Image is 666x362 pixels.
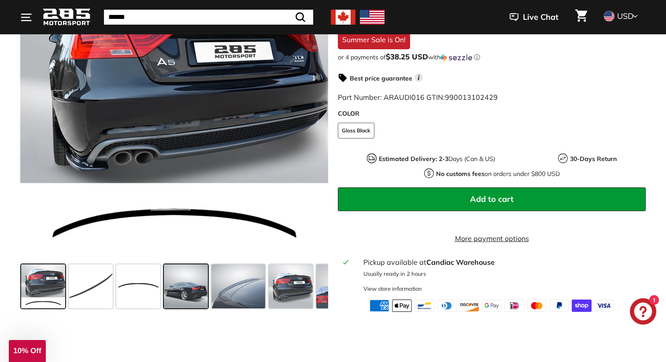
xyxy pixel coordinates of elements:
strong: Estimated Delivery: 2-3 [379,155,448,163]
span: i [414,73,423,82]
img: Logo_285_Motorsport_areodynamics_components [42,7,91,28]
input: Search [104,10,313,25]
button: Add to cart [338,187,646,211]
img: master [527,300,547,312]
div: or 4 payments of$38.25 USDwithSezzle Click to learn more about Sezzle [338,53,646,62]
label: COLOR [338,109,646,118]
strong: Candiac Warehouse [426,258,495,267]
strong: Best price guarantee [350,74,412,82]
img: shopify_pay [572,300,592,312]
span: USD [617,11,633,21]
strong: 30-Days Return [570,155,617,163]
div: Summer Sale is On! [338,30,410,49]
inbox-online-store-chat: Shopify online store chat [627,298,659,327]
img: bancontact [414,300,434,312]
div: or 4 payments of with [338,53,646,62]
img: apple_pay [392,300,412,312]
strong: No customs fees [436,170,485,178]
div: View store information [363,285,422,293]
p: Days (Can & US) [379,154,495,164]
a: Cart [570,2,592,32]
span: 10% Off [13,347,41,355]
img: paypal [549,300,569,312]
span: Part Number: ARAUDI016 GTIN: [338,93,498,102]
button: Live Chat [498,6,570,28]
img: discover [459,300,479,312]
div: 10% Off [9,340,46,362]
span: Add to cart [470,194,514,204]
span: Live Chat [523,11,559,23]
a: More payment options [338,233,646,244]
img: google_pay [482,300,502,312]
span: 990013102429 [445,93,498,102]
img: american_express [370,300,389,312]
p: on orders under $800 USD [436,169,560,179]
img: Sezzle [440,54,472,62]
img: visa [594,300,614,312]
p: Usually ready in 2 hours [363,270,640,278]
img: diners_club [437,300,457,312]
img: ideal [504,300,524,312]
div: Pickup available at [363,257,640,267]
span: $38.25 USD [386,52,428,61]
